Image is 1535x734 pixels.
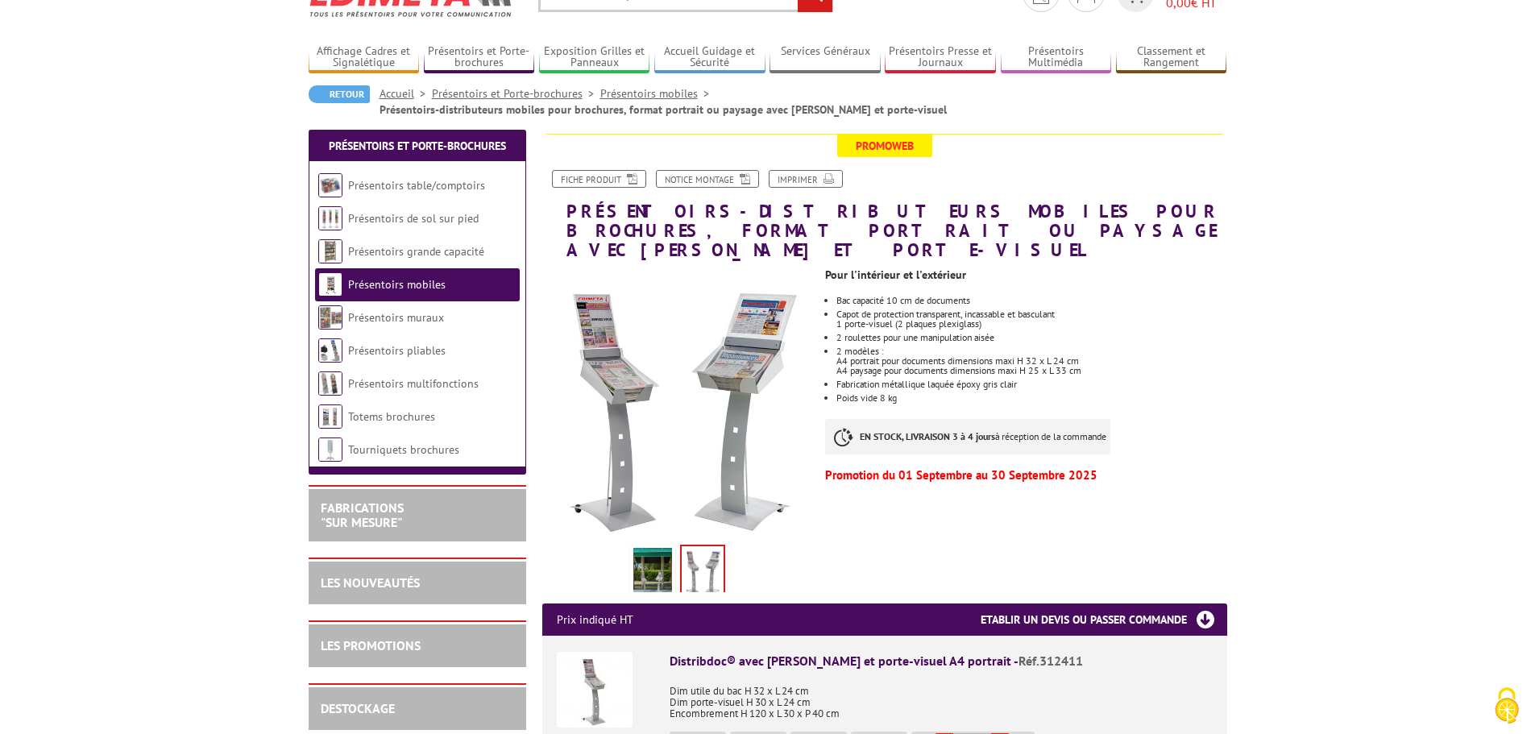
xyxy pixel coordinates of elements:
[654,44,765,71] a: Accueil Guidage et Sécurité
[1487,686,1527,726] img: Cookies (fenêtre modale)
[825,419,1110,454] p: à réception de la commande
[1001,44,1112,71] a: Présentoirs Multimédia
[318,272,342,297] img: Présentoirs mobiles
[1479,679,1535,734] button: Cookies (fenêtre modale)
[348,211,479,226] a: Présentoirs de sol sur pied
[557,652,633,728] img: Distribdoc® avec capot et porte-visuel A4 portrait
[552,170,646,188] a: Fiche produit
[424,44,535,71] a: Présentoirs et Porte-brochures
[318,404,342,429] img: Totems brochures
[885,44,996,71] a: Présentoirs Presse et Journaux
[348,442,459,457] a: Tourniquets brochures
[318,239,342,263] img: Présentoirs grande capacité
[380,86,432,101] a: Accueil
[836,356,1226,366] div: A4 portrait pour documents dimensions maxi H 32 x L 24 cm
[321,637,421,653] a: LES PROMOTIONS
[837,135,932,157] span: Promoweb
[682,546,724,596] img: presentoirs_mobiles_312411_1.jpg
[633,548,672,598] img: distribdoc_avec_capot_porte_visuel_a4_portrait_paysage_312411_312422.jpg
[1018,653,1083,669] span: Réf.312411
[329,139,506,153] a: Présentoirs et Porte-brochures
[769,170,843,188] a: Imprimer
[600,86,716,101] a: Présentoirs mobiles
[860,430,995,442] strong: EN STOCK, LIVRAISON 3 à 4 jours
[348,343,446,358] a: Présentoirs pliables
[836,309,1226,329] li: Capot de protection transparent, incassable et basculant 1 porte-visuel (2 plaques plexiglass)
[321,700,395,716] a: DESTOCKAGE
[318,437,342,462] img: Tourniquets brochures
[309,44,420,71] a: Affichage Cadres et Signalétique
[348,178,485,193] a: Présentoirs table/comptoirs
[309,85,370,103] a: Retour
[670,652,1213,670] div: Distribdoc® avec [PERSON_NAME] et porte-visuel A4 portrait -
[318,173,342,197] img: Présentoirs table/comptoirs
[318,371,342,396] img: Présentoirs multifonctions
[348,244,484,259] a: Présentoirs grande capacité
[770,44,881,71] a: Services Généraux
[318,206,342,230] img: Présentoirs de sol sur pied
[656,170,759,188] a: Notice Montage
[321,500,404,530] a: FABRICATIONS"Sur Mesure"
[432,86,600,101] a: Présentoirs et Porte-brochures
[380,102,947,118] li: Présentoirs-distributeurs mobiles pour brochures, format portrait ou paysage avec [PERSON_NAME] e...
[836,333,1226,342] li: 2 roulettes pour une manipulation aisée
[318,305,342,330] img: Présentoirs muraux
[318,338,342,363] img: Présentoirs pliables
[348,409,435,424] a: Totems brochures
[1116,44,1227,71] a: Classement et Rangement
[836,379,1226,389] li: Fabrication métallique laquée époxy gris clair
[348,310,444,325] a: Présentoirs muraux
[836,393,1226,403] li: Poids vide 8 kg
[542,268,814,540] img: presentoirs_mobiles_312411_1.jpg
[348,376,479,391] a: Présentoirs multifonctions
[836,366,1226,375] div: A4 paysage pour documents dimensions maxi H 25 x L 33 cm
[348,277,446,292] a: Présentoirs mobiles
[836,346,1226,356] div: 2 modèles :
[670,674,1213,719] p: Dim utile du bac H 32 x L 24 cm Dim porte-visuel H 30 x L 24 cm Encombrement H 120 x L 30 x P 40 cm
[557,603,633,636] p: Prix indiqué HT
[836,296,1226,305] p: Bac capacité 10 cm de documents
[825,471,1226,480] p: Promotion du 01 Septembre au 30 Septembre 2025
[981,603,1227,636] h3: Etablir un devis ou passer commande
[825,267,966,282] strong: Pour l'intérieur et l'extérieur
[539,44,650,71] a: Exposition Grilles et Panneaux
[321,574,420,591] a: LES NOUVEAUTÉS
